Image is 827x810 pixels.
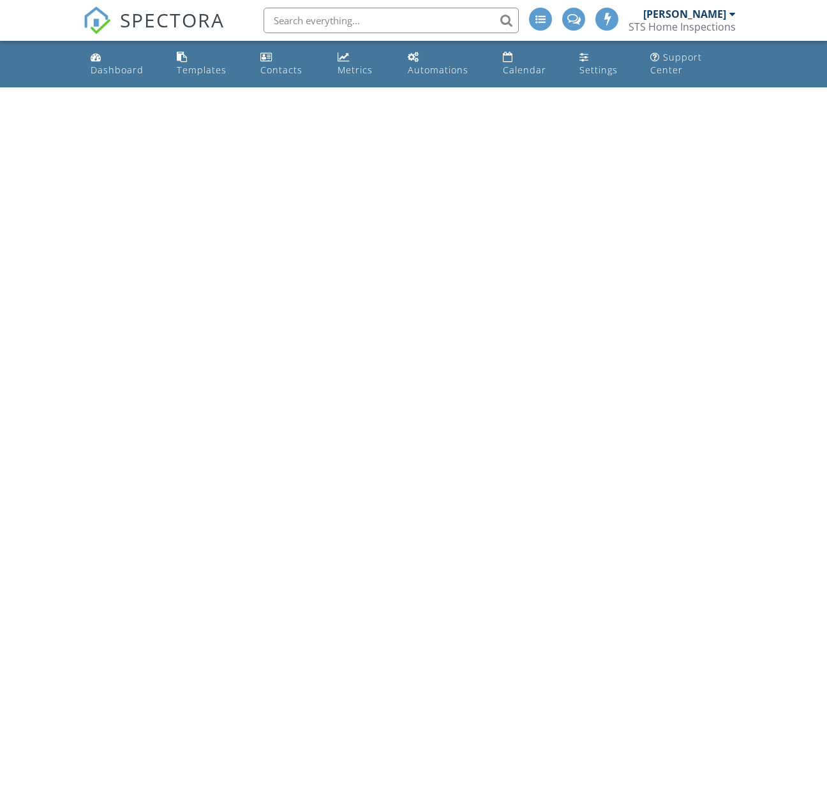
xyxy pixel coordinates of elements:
[338,64,373,76] div: Metrics
[91,64,144,76] div: Dashboard
[83,6,111,34] img: The Best Home Inspection Software - Spectora
[120,6,225,33] span: SPECTORA
[264,8,519,33] input: Search everything...
[645,46,741,82] a: Support Center
[650,51,702,76] div: Support Center
[83,17,225,44] a: SPECTORA
[643,8,726,20] div: [PERSON_NAME]
[408,64,468,76] div: Automations
[579,64,618,76] div: Settings
[498,46,564,82] a: Calendar
[255,46,322,82] a: Contacts
[260,64,302,76] div: Contacts
[332,46,392,82] a: Metrics
[177,64,227,76] div: Templates
[574,46,635,82] a: Settings
[503,64,546,76] div: Calendar
[172,46,245,82] a: Templates
[629,20,736,33] div: STS Home Inspections
[86,46,162,82] a: Dashboard
[403,46,488,82] a: Automations (Basic)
